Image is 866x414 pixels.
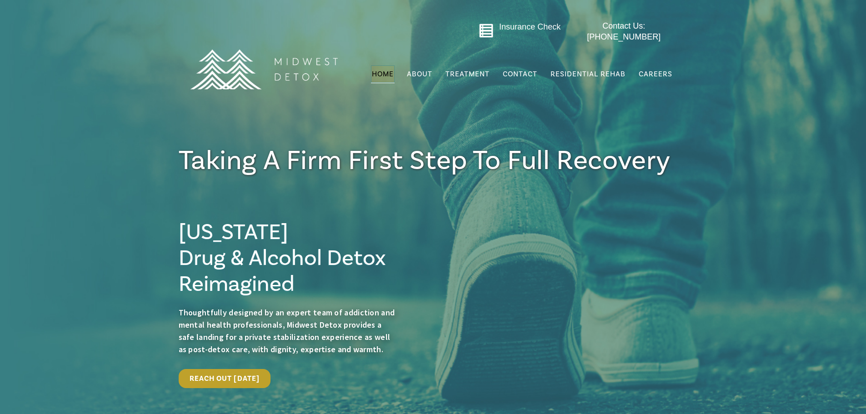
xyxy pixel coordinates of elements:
span: Home [372,70,394,79]
span: Treatment [446,70,490,78]
a: Careers [638,65,673,83]
span: Contact Us: [PHONE_NUMBER] [587,21,661,41]
span: Residential Rehab [551,70,626,79]
span: Taking a firm First Step To full Recovery [179,143,671,178]
a: Home [371,65,395,83]
img: MD Logo Horitzontal white-01 (1) (1) [184,30,343,109]
a: Residential Rehab [550,65,626,83]
a: Treatment [445,65,491,83]
span: Thoughtfully designed by an expert team of addiction and mental health professionals, Midwest Det... [179,307,395,354]
span: Reach Out [DATE] [190,374,260,383]
span: Careers [639,70,672,79]
a: About [406,65,433,83]
a: Contact Us: [PHONE_NUMBER] [569,21,679,42]
a: Insurance Check [499,22,561,31]
a: Go to midwestdetox.com/message-form-page/ [479,23,494,41]
a: Reach Out [DATE] [179,369,271,388]
span: About [407,70,432,78]
span: [US_STATE] Drug & Alcohol Detox Reimagined [179,218,386,298]
span: Contact [503,70,537,78]
a: Contact [502,65,538,83]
